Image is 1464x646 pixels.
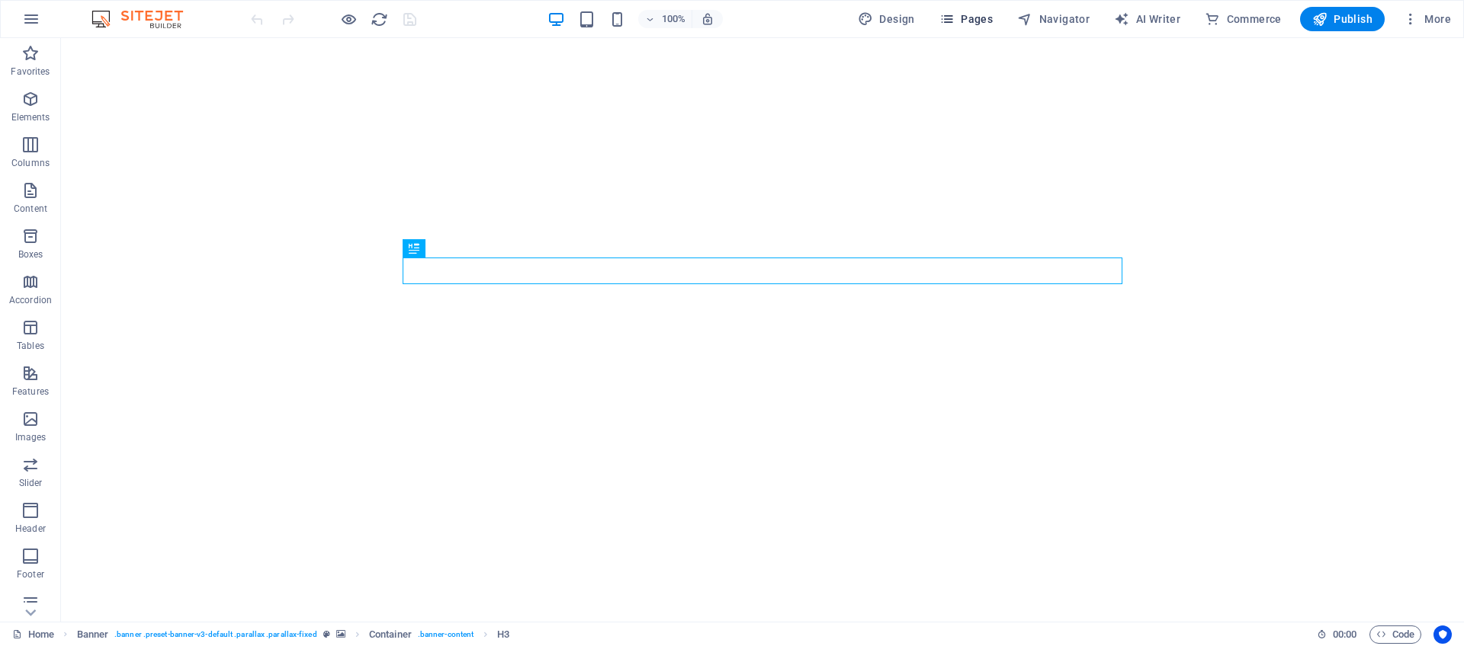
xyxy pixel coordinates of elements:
span: 00 00 [1333,625,1356,644]
button: AI Writer [1108,7,1186,31]
span: . banner .preset-banner-v3-default .parallax .parallax-fixed [114,625,316,644]
span: Pages [939,11,993,27]
button: Pages [933,7,999,31]
span: AI Writer [1114,11,1180,27]
span: Code [1376,625,1414,644]
span: : [1344,628,1346,640]
img: Editor Logo [88,10,202,28]
button: Navigator [1011,7,1096,31]
span: Click to select. Double-click to edit [497,625,509,644]
button: More [1397,7,1457,31]
div: Design (Ctrl+Alt+Y) [852,7,921,31]
i: Reload page [371,11,388,28]
span: Navigator [1017,11,1090,27]
p: Header [15,523,46,535]
span: Design [858,11,915,27]
span: . banner-content [418,625,474,644]
button: reload [370,10,388,28]
p: Favorites [11,66,50,78]
button: 100% [638,10,692,28]
span: Commerce [1205,11,1282,27]
a: Click to cancel selection. Double-click to open Pages [12,625,54,644]
span: Publish [1312,11,1372,27]
p: Features [12,385,49,398]
p: Slider [19,477,43,489]
nav: breadcrumb [77,625,510,644]
button: Commerce [1199,7,1288,31]
i: This element contains a background [336,630,345,638]
i: On resize automatically adjust zoom level to fit chosen device. [701,12,714,26]
h6: 100% [661,10,685,28]
span: More [1403,11,1451,27]
button: Code [1369,625,1421,644]
span: Click to select. Double-click to edit [77,625,109,644]
p: Elements [11,111,50,123]
p: Content [14,203,47,215]
p: Boxes [18,248,43,261]
p: Tables [17,340,44,352]
p: Columns [11,157,50,169]
button: Usercentrics [1433,625,1452,644]
p: Footer [17,568,44,580]
button: Publish [1300,7,1385,31]
h6: Session time [1317,625,1357,644]
i: This element is a customizable preset [323,630,330,638]
p: Images [15,431,47,443]
p: Accordion [9,294,52,306]
button: Design [852,7,921,31]
button: Click here to leave preview mode and continue editing [339,10,358,28]
span: Click to select. Double-click to edit [369,625,412,644]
